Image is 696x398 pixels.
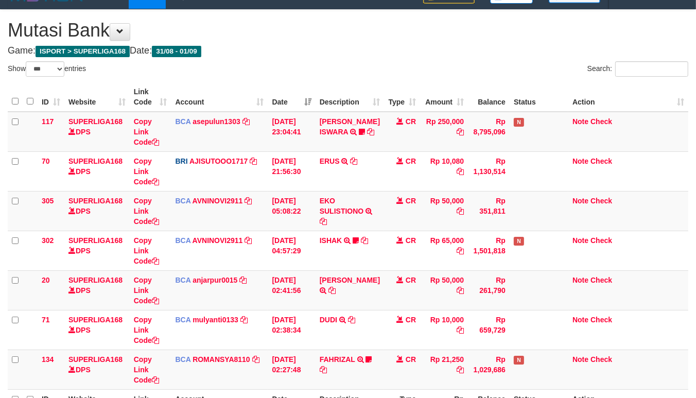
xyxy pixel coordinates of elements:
[572,157,588,165] a: Note
[175,355,190,364] span: BCA
[64,270,130,310] td: DPS
[38,82,64,112] th: ID: activate to sort column ascending
[361,236,368,245] a: Copy ISHAK to clipboard
[572,117,588,126] a: Note
[406,276,416,284] span: CR
[468,310,510,350] td: Rp 659,729
[590,197,612,205] a: Check
[42,355,54,364] span: 134
[26,61,64,77] select: Showentries
[242,117,250,126] a: Copy asepulun1303 to clipboard
[64,151,130,191] td: DPS
[64,82,130,112] th: Website: activate to sort column ascending
[420,310,468,350] td: Rp 10,000
[320,117,380,136] a: [PERSON_NAME] ISWARA
[64,310,130,350] td: DPS
[36,46,130,57] span: ISPORT > SUPERLIGA168
[420,231,468,270] td: Rp 65,000
[468,191,510,231] td: Rp 351,811
[68,117,123,126] a: SUPERLIGA168
[468,270,510,310] td: Rp 261,790
[587,61,688,77] label: Search:
[468,112,510,152] td: Rp 8,795,096
[42,236,54,245] span: 302
[239,276,247,284] a: Copy anjarpur0015 to clipboard
[268,191,315,231] td: [DATE] 05:08:22
[193,276,237,284] a: anjarpur0015
[320,366,327,374] a: Copy FAHRIZAL to clipboard
[193,316,238,324] a: mulyanti0133
[42,276,50,284] span: 20
[468,350,510,389] td: Rp 1,029,686
[320,236,342,245] a: ISHAK
[175,276,190,284] span: BCA
[572,236,588,245] a: Note
[189,157,248,165] a: AJISUTOOO1717
[457,286,464,295] a: Copy Rp 50,000 to clipboard
[193,117,240,126] a: asepulun1303
[615,61,688,77] input: Search:
[572,276,588,284] a: Note
[572,316,588,324] a: Note
[42,157,50,165] span: 70
[268,151,315,191] td: [DATE] 21:56:30
[134,355,159,384] a: Copy Link Code
[457,207,464,215] a: Copy Rp 50,000 to clipboard
[42,117,54,126] span: 117
[328,286,336,295] a: Copy YUSUF LINTAR HIDAY to clipboard
[68,316,123,324] a: SUPERLIGA168
[64,112,130,152] td: DPS
[8,20,688,41] h1: Mutasi Bank
[457,366,464,374] a: Copy Rp 21,250 to clipboard
[171,82,268,112] th: Account: activate to sort column ascending
[240,316,248,324] a: Copy mulyanti0133 to clipboard
[64,231,130,270] td: DPS
[590,316,612,324] a: Check
[350,157,357,165] a: Copy ERUS to clipboard
[320,157,340,165] a: ERUS
[568,82,688,112] th: Action: activate to sort column ascending
[134,157,159,186] a: Copy Link Code
[268,112,315,152] td: [DATE] 23:04:41
[250,157,257,165] a: Copy AJISUTOOO1717 to clipboard
[590,117,612,126] a: Check
[514,118,524,127] span: Has Note
[384,82,420,112] th: Type: activate to sort column ascending
[406,355,416,364] span: CR
[514,237,524,246] span: Has Note
[420,82,468,112] th: Amount: activate to sort column ascending
[572,197,588,205] a: Note
[406,316,416,324] span: CR
[175,236,190,245] span: BCA
[510,82,568,112] th: Status
[320,276,380,284] a: [PERSON_NAME]
[320,355,355,364] a: FAHRIZAL
[268,231,315,270] td: [DATE] 04:57:29
[406,117,416,126] span: CR
[42,197,54,205] span: 305
[134,236,159,265] a: Copy Link Code
[468,151,510,191] td: Rp 1,130,514
[348,316,355,324] a: Copy DUDI to clipboard
[68,236,123,245] a: SUPERLIGA168
[590,276,612,284] a: Check
[457,247,464,255] a: Copy Rp 65,000 to clipboard
[420,350,468,389] td: Rp 21,250
[572,355,588,364] a: Note
[134,276,159,305] a: Copy Link Code
[367,128,374,136] a: Copy DIONYSIUS ISWARA to clipboard
[68,157,123,165] a: SUPERLIGA168
[468,82,510,112] th: Balance
[64,350,130,389] td: DPS
[175,316,190,324] span: BCA
[514,356,524,365] span: Has Note
[406,197,416,205] span: CR
[268,350,315,389] td: [DATE] 02:27:48
[130,82,171,112] th: Link Code: activate to sort column ascending
[245,197,252,205] a: Copy AVNINOVI2911 to clipboard
[457,167,464,176] a: Copy Rp 10,080 to clipboard
[316,82,384,112] th: Description: activate to sort column ascending
[268,270,315,310] td: [DATE] 02:41:56
[175,117,190,126] span: BCA
[42,316,50,324] span: 71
